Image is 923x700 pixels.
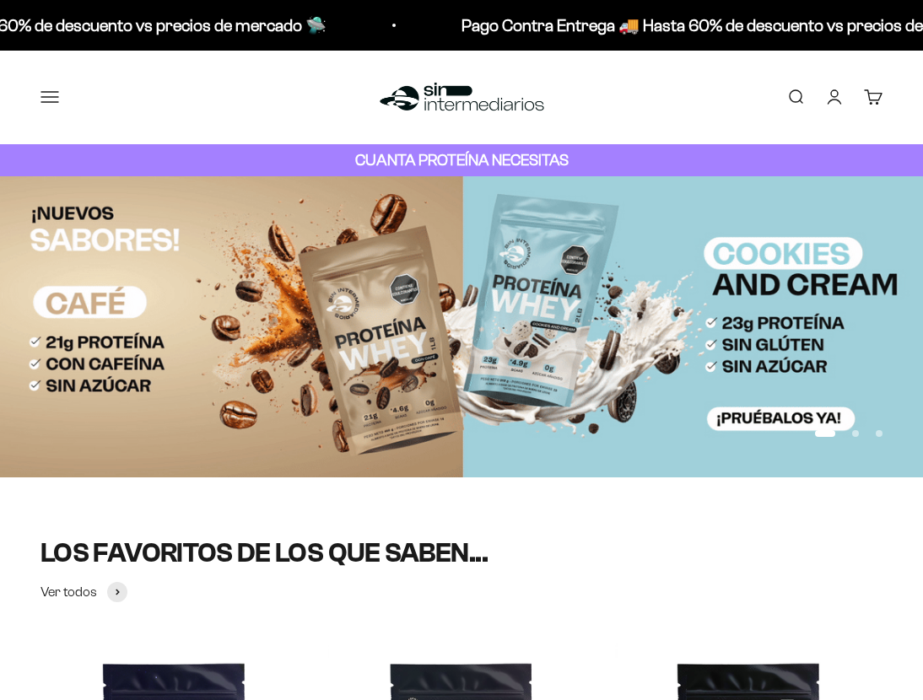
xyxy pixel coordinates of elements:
span: Ver todos [40,581,97,603]
strong: CUANTA PROTEÍNA NECESITAS [355,151,569,169]
split-lines: LOS FAVORITOS DE LOS QUE SABEN... [40,538,488,568]
a: Ver todos [40,581,127,603]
